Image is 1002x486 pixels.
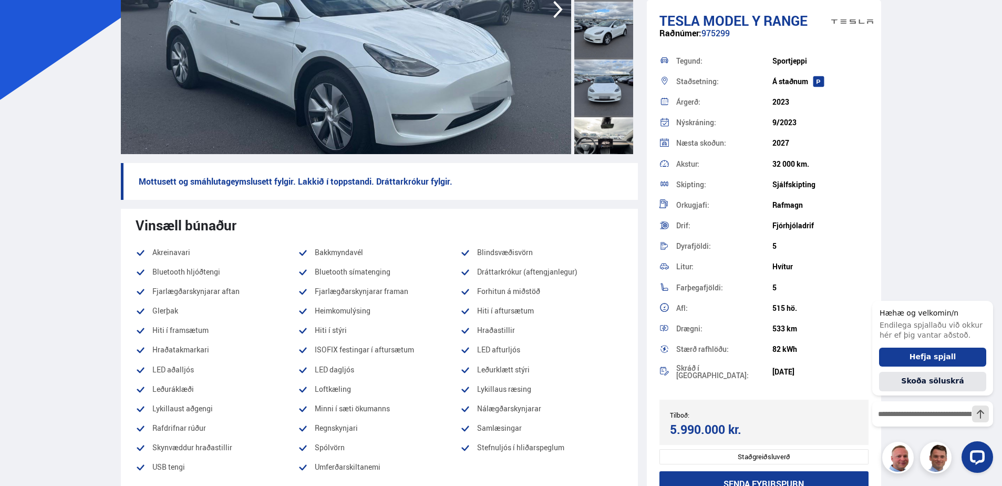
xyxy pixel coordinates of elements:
[659,449,869,464] div: Staðgreiðsluverð
[460,363,623,376] li: Leðurklætt stýri
[676,242,772,250] div: Dyrafjöldi:
[772,345,869,353] div: 82 kWh
[136,305,298,317] li: Glerþak
[772,180,869,189] div: Sjálfskipting
[772,262,869,271] div: Hvítur
[136,285,298,298] li: Fjarlægðarskynjarar aftan
[136,217,623,233] div: Vinsæll búnaður
[772,98,869,106] div: 2023
[659,28,869,49] div: 975299
[772,77,869,86] div: Á staðnum
[670,411,764,419] div: Tilboð:
[298,266,460,278] li: Bluetooth símatenging
[670,422,761,437] div: 5.990.000 kr.
[136,461,298,473] li: USB tengi
[772,325,869,333] div: 533 km
[460,402,623,415] li: Nálægðarskynjarar
[772,221,869,230] div: Fjórhjóladrif
[298,246,460,259] li: Bakkmyndavél
[676,201,772,209] div: Orkugjafi:
[772,201,869,209] div: Rafmagn
[460,305,623,317] li: Hiti í aftursætum
[136,383,298,396] li: Leðuráklæði
[298,383,460,396] li: Loftkæling
[121,163,638,200] p: Mottusett og smáhlutageymslusett fylgir. Lakkið í toppstandi. Dráttarkrókur fylgir.
[676,181,772,188] div: Skipting:
[298,402,460,415] li: Minni í sæti ökumanns
[460,383,623,396] li: Lykillaus ræsing
[772,304,869,312] div: 515 hö.
[703,11,808,30] span: Model Y RANGE
[676,160,772,168] div: Akstur:
[136,343,298,356] li: Hraðatakmarkari
[676,98,772,106] div: Árgerð:
[676,139,772,147] div: Næsta skoðun:
[831,5,873,38] img: brand logo
[460,246,623,259] li: Blindsvæðisvörn
[676,346,772,353] div: Stærð rafhlöðu:
[136,402,298,415] li: Lykillaust aðgengi
[298,285,460,298] li: Fjarlægðarskynjarar framan
[772,160,869,168] div: 32 000 km.
[460,343,623,356] li: LED afturljós
[136,422,298,434] li: Rafdrifnar rúður
[676,222,772,229] div: Drif:
[676,78,772,85] div: Staðsetning:
[772,283,869,292] div: 5
[772,368,869,376] div: [DATE]
[136,441,298,454] li: Skynvæddur hraðastillir
[772,242,869,250] div: 5
[864,281,997,481] iframe: LiveChat chat widget
[772,118,869,127] div: 9/2023
[772,57,869,65] div: Sportjeppi
[460,285,623,298] li: Forhitun á miðstöð
[298,461,460,480] li: Umferðarskiltanemi
[659,11,700,30] span: Tesla
[460,266,623,278] li: Dráttarkrókur (aftengjanlegur)
[136,324,298,337] li: Hiti í framsætum
[298,305,460,317] li: Heimkomulýsing
[136,266,298,278] li: Bluetooth hljóðtengi
[676,364,772,379] div: Skráð í [GEOGRAPHIC_DATA]:
[460,441,623,454] li: Stefnuljós í hliðarspeglum
[460,324,623,337] li: Hraðastillir
[676,305,772,312] div: Afl:
[298,343,460,356] li: ISOFIX festingar í aftursætum
[298,441,460,454] li: Spólvörn
[298,324,460,337] li: Hiti í stýri
[298,363,460,376] li: LED dagljós
[676,119,772,126] div: Nýskráning:
[460,422,623,434] li: Samlæsingar
[772,139,869,147] div: 2027
[676,57,772,65] div: Tegund:
[676,325,772,332] div: Drægni:
[136,246,298,259] li: Akreinavari
[676,263,772,270] div: Litur:
[676,284,772,291] div: Farþegafjöldi:
[136,363,298,376] li: LED aðalljós
[298,422,460,434] li: Regnskynjari
[659,27,701,39] span: Raðnúmer:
